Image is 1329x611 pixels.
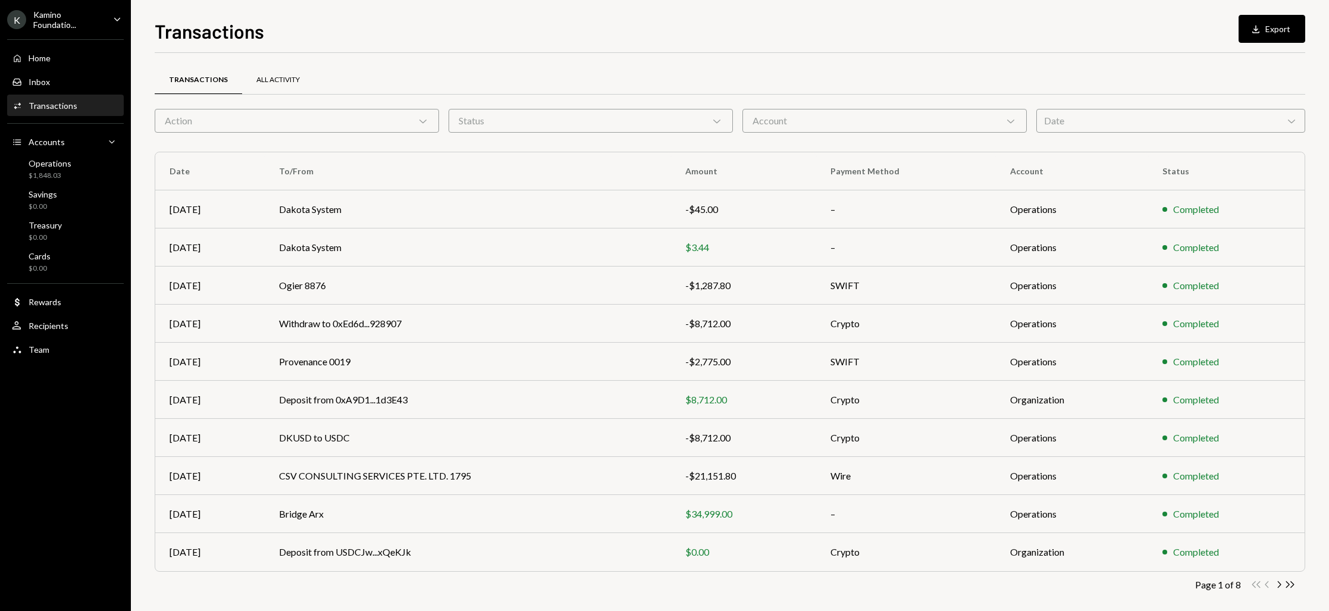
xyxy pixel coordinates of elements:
[685,507,803,521] div: $34,999.00
[170,507,250,521] div: [DATE]
[29,53,51,63] div: Home
[265,228,671,267] td: Dakota System
[265,419,671,457] td: DKUSD to USDC
[1173,431,1219,445] div: Completed
[816,343,996,381] td: SWIFT
[7,47,124,68] a: Home
[7,95,124,116] a: Transactions
[29,321,68,331] div: Recipients
[265,305,671,343] td: Withdraw to 0xEd6d...928907
[816,152,996,190] th: Payment Method
[7,71,124,92] a: Inbox
[1173,393,1219,407] div: Completed
[170,278,250,293] div: [DATE]
[170,469,250,483] div: [DATE]
[29,189,57,199] div: Savings
[685,431,803,445] div: -$8,712.00
[29,77,50,87] div: Inbox
[170,393,250,407] div: [DATE]
[996,305,1148,343] td: Operations
[685,240,803,255] div: $3.44
[996,381,1148,419] td: Organization
[685,393,803,407] div: $8,712.00
[816,495,996,533] td: –
[816,533,996,571] td: Crypto
[816,228,996,267] td: –
[29,171,71,181] div: $1,848.03
[29,101,77,111] div: Transactions
[816,305,996,343] td: Crypto
[816,419,996,457] td: Crypto
[7,315,124,336] a: Recipients
[265,533,671,571] td: Deposit from USDCJw...xQeKJk
[170,317,250,331] div: [DATE]
[265,343,671,381] td: Provenance 0019
[685,355,803,369] div: -$2,775.00
[7,291,124,312] a: Rewards
[1173,317,1219,331] div: Completed
[29,137,65,147] div: Accounts
[1195,579,1241,590] div: Page 1 of 8
[29,202,57,212] div: $0.00
[265,381,671,419] td: Deposit from 0xA9D1...1d3E43
[170,355,250,369] div: [DATE]
[265,457,671,495] td: CSV CONSULTING SERVICES PTE. LTD. 1795
[155,152,265,190] th: Date
[170,202,250,217] div: [DATE]
[1173,469,1219,483] div: Completed
[7,131,124,152] a: Accounts
[29,220,62,230] div: Treasury
[685,202,803,217] div: -$45.00
[1173,355,1219,369] div: Completed
[996,152,1148,190] th: Account
[816,190,996,228] td: –
[685,278,803,293] div: -$1,287.80
[7,155,124,183] a: Operations$1,848.03
[29,233,62,243] div: $0.00
[265,190,671,228] td: Dakota System
[685,469,803,483] div: -$21,151.80
[671,152,817,190] th: Amount
[685,317,803,331] div: -$8,712.00
[1173,545,1219,559] div: Completed
[29,158,71,168] div: Operations
[816,267,996,305] td: SWIFT
[1173,507,1219,521] div: Completed
[996,228,1148,267] td: Operations
[996,495,1148,533] td: Operations
[256,75,300,85] div: All Activity
[170,431,250,445] div: [DATE]
[1148,152,1305,190] th: Status
[996,190,1148,228] td: Operations
[242,65,314,95] a: All Activity
[816,457,996,495] td: Wire
[816,381,996,419] td: Crypto
[169,75,228,85] div: Transactions
[996,533,1148,571] td: Organization
[742,109,1027,133] div: Account
[155,65,242,95] a: Transactions
[155,109,439,133] div: Action
[265,495,671,533] td: Bridge Arx
[1173,240,1219,255] div: Completed
[1239,15,1305,43] button: Export
[29,264,51,274] div: $0.00
[996,457,1148,495] td: Operations
[265,152,671,190] th: To/From
[33,10,104,30] div: Kamino Foundatio...
[170,240,250,255] div: [DATE]
[685,545,803,559] div: $0.00
[7,247,124,276] a: Cards$0.00
[29,251,51,261] div: Cards
[996,419,1148,457] td: Operations
[449,109,733,133] div: Status
[29,344,49,355] div: Team
[7,339,124,360] a: Team
[1173,202,1219,217] div: Completed
[265,267,671,305] td: Ogier 8876
[1036,109,1305,133] div: Date
[1173,278,1219,293] div: Completed
[996,267,1148,305] td: Operations
[7,186,124,214] a: Savings$0.00
[7,217,124,245] a: Treasury$0.00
